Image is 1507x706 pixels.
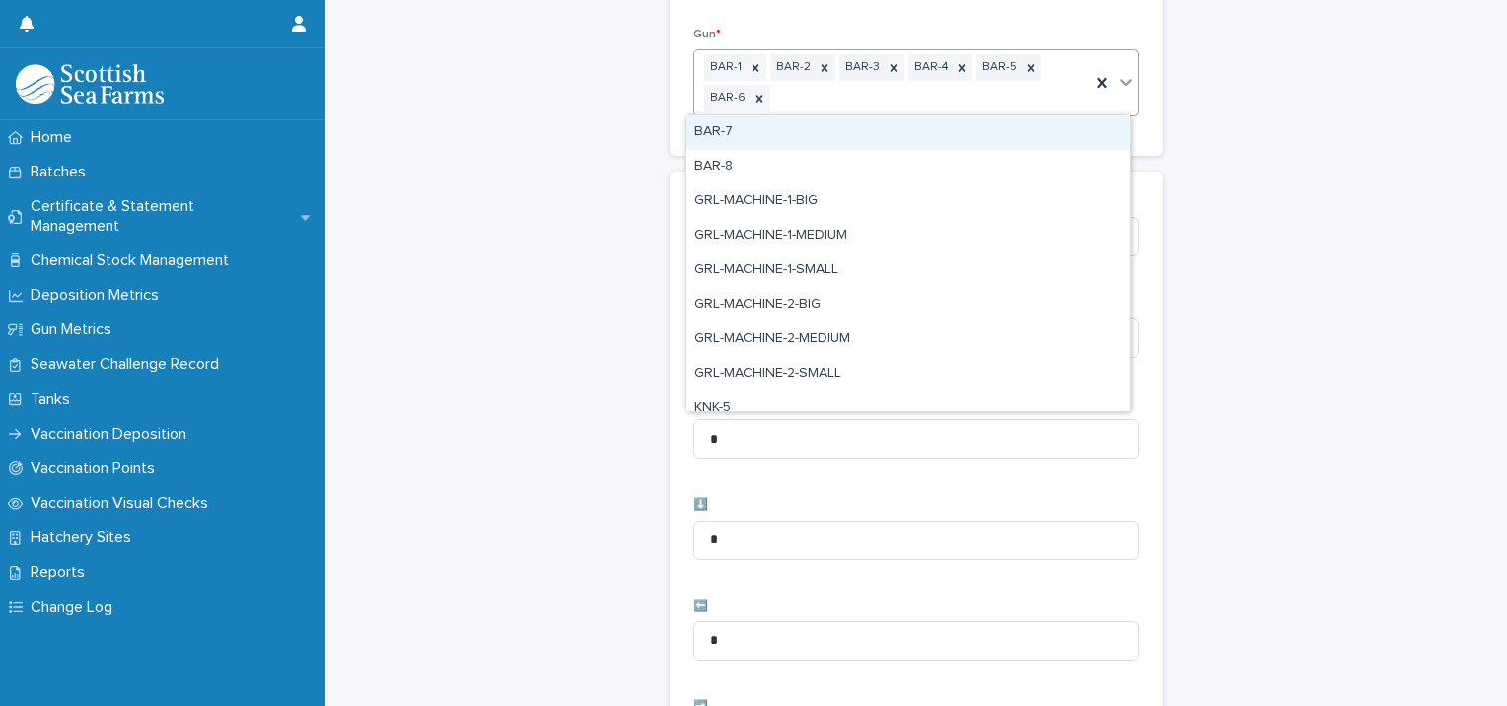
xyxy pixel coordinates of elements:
[23,459,171,478] p: Vaccination Points
[693,600,708,612] span: ⬅️
[693,499,708,511] span: ⬇️
[23,494,224,513] p: Vaccination Visual Checks
[976,54,1020,81] div: BAR-5
[686,219,1130,253] div: GRL-MACHINE-1-MEDIUM
[23,320,127,339] p: Gun Metrics
[908,54,951,81] div: BAR-4
[23,251,245,270] p: Chemical Stock Management
[23,390,86,409] p: Tanks
[686,150,1130,184] div: BAR-8
[23,529,147,547] p: Hatchery Sites
[693,29,721,40] span: Gun
[686,357,1130,391] div: GRL-MACHINE-2-SMALL
[686,184,1130,219] div: GRL-MACHINE-1-BIG
[23,563,101,582] p: Reports
[686,115,1130,150] div: BAR-7
[23,599,128,617] p: Change Log
[23,425,202,444] p: Vaccination Deposition
[23,286,175,305] p: Deposition Metrics
[686,288,1130,322] div: GRL-MACHINE-2-BIG
[23,197,301,235] p: Certificate & Statement Management
[704,85,749,111] div: BAR-6
[686,391,1130,426] div: KNK-5
[686,322,1130,357] div: GRL-MACHINE-2-MEDIUM
[770,54,814,81] div: BAR-2
[23,128,88,147] p: Home
[704,54,745,81] div: BAR-1
[839,54,883,81] div: BAR-3
[16,64,164,104] img: uOABhIYSsOPhGJQdTwEw
[23,355,235,374] p: Seawater Challenge Record
[686,253,1130,288] div: GRL-MACHINE-1-SMALL
[23,163,102,181] p: Batches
